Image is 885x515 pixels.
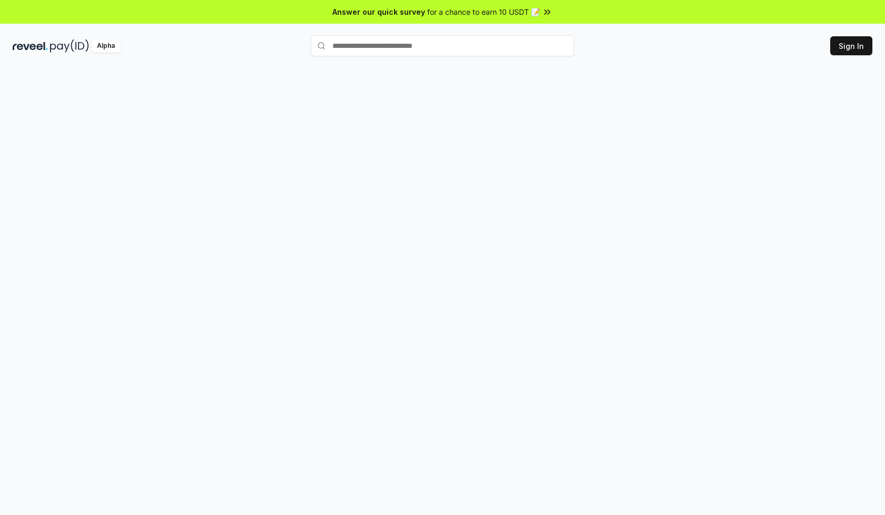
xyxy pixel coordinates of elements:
[13,39,48,53] img: reveel_dark
[50,39,89,53] img: pay_id
[427,6,540,17] span: for a chance to earn 10 USDT 📝
[332,6,425,17] span: Answer our quick survey
[830,36,872,55] button: Sign In
[91,39,121,53] div: Alpha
